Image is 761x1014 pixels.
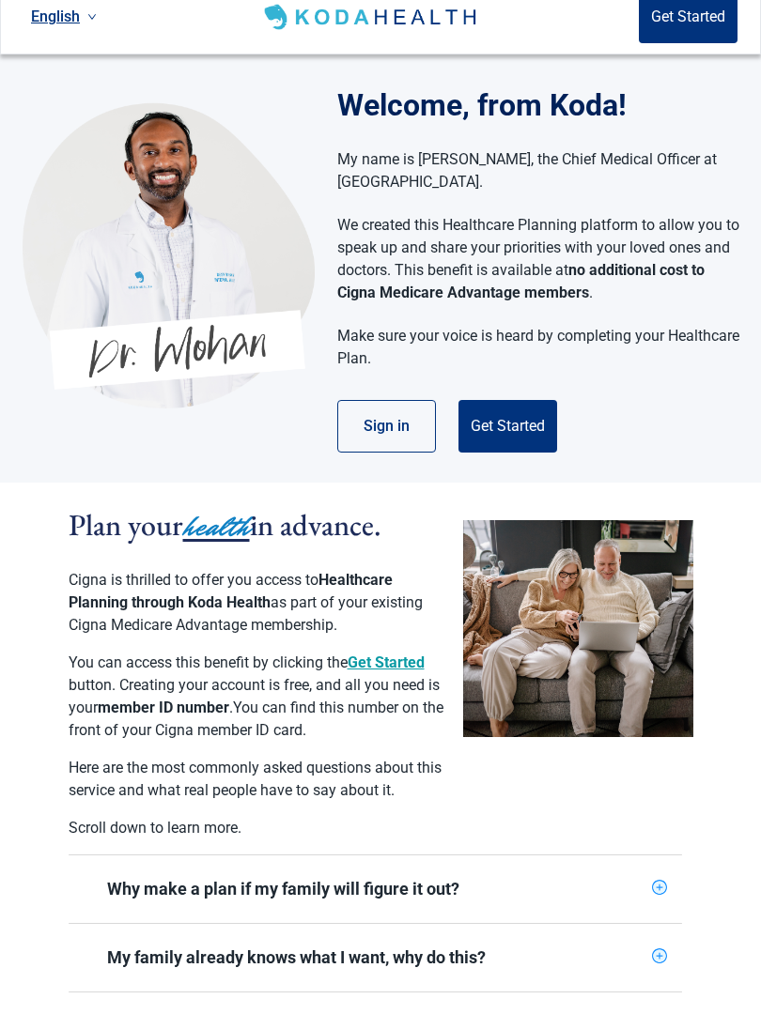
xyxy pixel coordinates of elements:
[107,899,645,921] div: Why make a plan if my family will figure it out?
[337,346,742,391] p: Make sure your voice is heard by completing your Healthcare Plan.
[183,527,250,568] span: health
[652,900,667,915] span: plus-circle
[69,591,318,609] span: Cigna is thrilled to offer you access to
[639,11,738,64] button: Get Started
[107,967,645,990] div: My family already knows what I want, why do this?
[69,876,682,944] div: Why make a plan if my family will figure it out?
[458,421,557,473] button: Get Started
[23,22,104,53] a: Current language: English
[87,33,97,42] span: down
[98,719,229,737] strong: member ID number
[337,235,742,325] p: We created this Healthcare Planning platform to allow you to speak up and share your priorities w...
[69,526,183,565] span: Plan your
[69,837,444,860] p: Scroll down to learn more.
[463,541,693,758] img: planSectionCouple-CV0a0q8G.png
[69,777,444,822] p: Here are the most commonly asked questions about this service and what real people have to say ab...
[23,123,315,429] img: Koda Health
[337,169,742,214] p: My name is [PERSON_NAME], the Chief Medical Officer at [GEOGRAPHIC_DATA].
[337,421,436,473] button: Sign in
[337,103,761,148] div: Welcome, from Koda!
[69,672,444,762] p: You can access this benefit by clicking the button. Creating your account is free, and all you ne...
[348,672,425,695] button: Get Started
[260,23,483,53] img: Koda Health
[250,526,381,565] span: in advance.
[652,969,667,984] span: plus-circle
[69,945,682,1012] div: My family already knows what I want, why do this?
